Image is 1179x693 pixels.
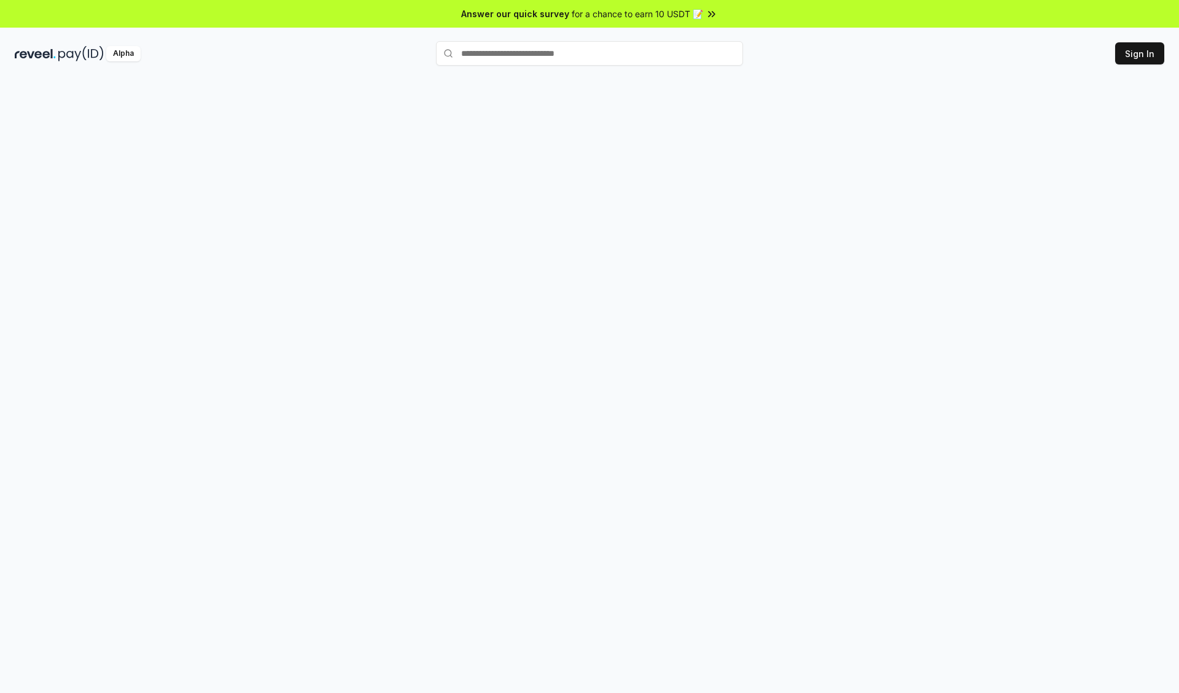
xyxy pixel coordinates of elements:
div: Alpha [106,46,141,61]
button: Sign In [1115,42,1164,64]
span: for a chance to earn 10 USDT 📝 [572,7,703,20]
img: reveel_dark [15,46,56,61]
img: pay_id [58,46,104,61]
span: Answer our quick survey [461,7,569,20]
